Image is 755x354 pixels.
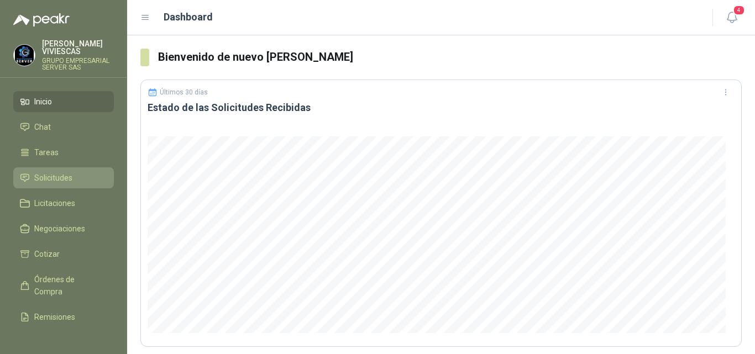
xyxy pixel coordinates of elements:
[34,273,103,298] span: Órdenes de Compra
[34,223,85,235] span: Negociaciones
[13,244,114,265] a: Cotizar
[13,13,70,27] img: Logo peakr
[160,88,208,96] p: Últimos 30 días
[13,142,114,163] a: Tareas
[34,248,60,260] span: Cotizar
[13,269,114,302] a: Órdenes de Compra
[34,146,59,158] span: Tareas
[34,311,75,323] span: Remisiones
[733,5,745,15] span: 4
[148,101,735,114] h3: Estado de las Solicitudes Recibidas
[34,96,52,108] span: Inicio
[13,117,114,138] a: Chat
[34,197,75,209] span: Licitaciones
[42,40,114,55] p: [PERSON_NAME] VIVIESCAS
[164,9,213,25] h1: Dashboard
[13,91,114,112] a: Inicio
[13,307,114,327] a: Remisiones
[13,218,114,239] a: Negociaciones
[13,167,114,188] a: Solicitudes
[34,121,51,133] span: Chat
[158,49,742,66] h3: Bienvenido de nuevo [PERSON_NAME]
[14,45,35,66] img: Company Logo
[42,57,114,71] p: GRUPO EMPRESARIAL SERVER SAS
[722,8,742,28] button: 4
[34,172,72,184] span: Solicitudes
[13,193,114,214] a: Licitaciones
